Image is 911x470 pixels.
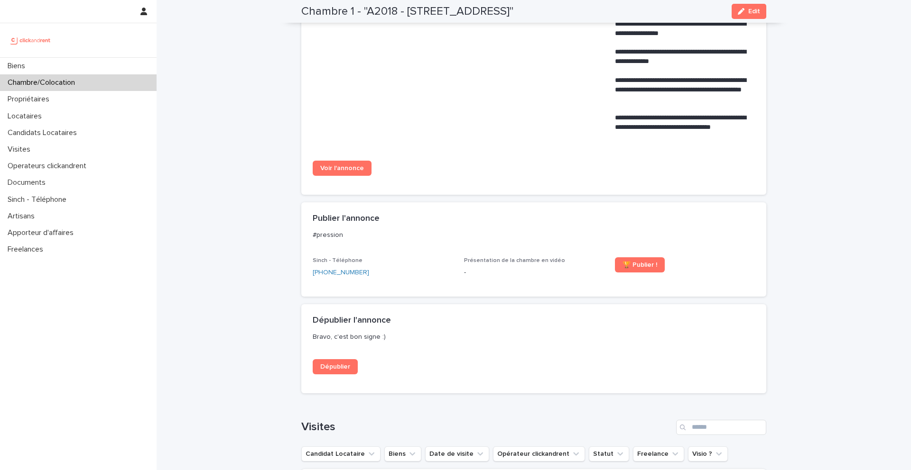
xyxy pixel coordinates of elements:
span: Dépublier [320,363,350,370]
button: Opérateur clickandrent [493,446,585,461]
h2: Chambre 1 - "A2018 - [STREET_ADDRESS]" [301,5,513,18]
p: Chambre/Colocation [4,78,83,87]
p: #pression [313,231,751,239]
p: - [464,268,604,278]
p: Propriétaires [4,95,57,104]
a: Dépublier [313,359,358,374]
h2: Publier l'annonce [313,214,380,224]
img: UCB0brd3T0yccxBKYDjQ [8,31,54,50]
h1: Visites [301,420,672,434]
button: Biens [384,446,421,461]
a: Voir l'annonce [313,161,372,176]
p: Artisans [4,212,42,221]
p: Freelances [4,245,51,254]
button: Statut [589,446,629,461]
input: Search [676,420,766,435]
p: Sinch - Téléphone [4,195,74,204]
span: 🏆 Publier ! [623,262,657,268]
p: Locataires [4,112,49,121]
a: [PHONE_NUMBER] [313,268,369,278]
h2: Dépublier l'annonce [313,316,391,326]
span: Présentation de la chambre en vidéo [464,258,565,263]
button: Visio ? [688,446,728,461]
a: 🏆 Publier ! [615,257,665,272]
ringoverc2c-84e06f14122c: Call with Ringover [313,269,369,276]
p: Candidats Locataires [4,128,84,137]
button: Freelance [633,446,684,461]
p: Documents [4,178,53,187]
button: Edit [732,4,766,19]
p: Operateurs clickandrent [4,162,94,171]
span: Sinch - Téléphone [313,258,363,263]
p: Visites [4,145,38,154]
p: Apporteur d'affaires [4,228,81,237]
span: Edit [748,8,760,15]
span: Voir l'annonce [320,165,364,172]
ringoverc2c-number-84e06f14122c: [PHONE_NUMBER] [313,269,369,276]
p: Bravo, c'est bon signe :) [313,333,751,341]
button: Candidat Locataire [301,446,381,461]
p: Biens [4,62,33,71]
button: Date de visite [425,446,489,461]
